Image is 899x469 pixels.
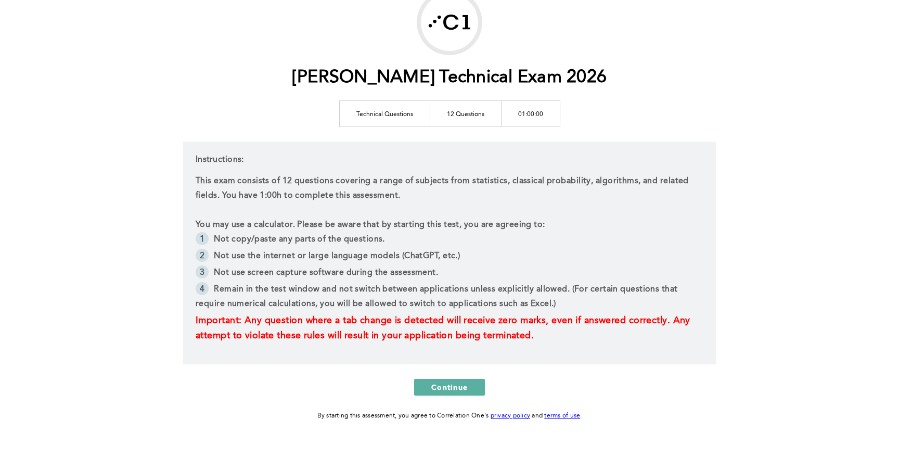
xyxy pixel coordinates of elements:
button: Continue [414,379,485,396]
td: Technical Questions [339,100,430,126]
p: You may use a calculator. Please be aware that by starting this test, you are agreeing to: [196,218,703,232]
td: 12 Questions [430,100,501,126]
span: Continue [431,382,468,392]
span: Important: Any question where a tab change is detected will receive zero marks, even if answered ... [196,316,693,340]
div: Instructions: [183,142,716,364]
li: Not use screen capture software during the assessment. [196,265,703,282]
a: terms of use [544,413,580,419]
a: privacy policy [491,413,531,419]
p: This exam consists of 12 questions covering a range of subjects from statistics, classical probab... [196,174,703,203]
li: Not copy/paste any parts of the questions. [196,232,703,249]
h1: [PERSON_NAME] Technical Exam 2026 [292,67,607,88]
div: By starting this assessment, you agree to Correlation One's and . [317,410,582,422]
li: Not use the internet or large language models (ChatGPT, etc.) [196,249,703,265]
li: Remain in the test window and not switch between applications unless explicitly allowed. (For cer... [196,282,703,313]
td: 01:00:00 [501,100,560,126]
